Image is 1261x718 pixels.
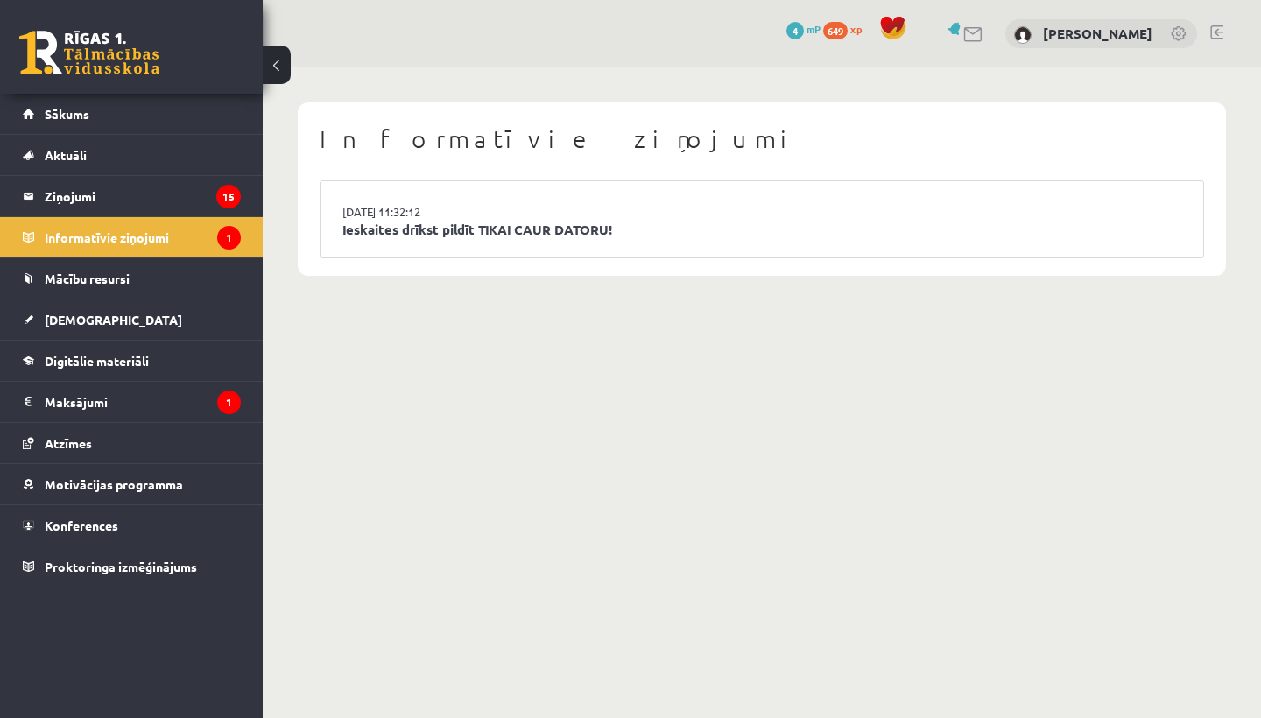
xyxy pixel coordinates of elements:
[23,464,241,504] a: Motivācijas programma
[45,435,92,451] span: Atzīmes
[23,546,241,587] a: Proktoringa izmēģinājums
[823,22,870,36] a: 649 xp
[45,353,149,369] span: Digitālie materiāli
[23,176,241,216] a: Ziņojumi15
[320,124,1204,154] h1: Informatīvie ziņojumi
[23,94,241,134] a: Sākums
[23,341,241,381] a: Digitālie materiāli
[45,559,197,574] span: Proktoringa izmēģinājums
[23,258,241,299] a: Mācību resursi
[23,135,241,175] a: Aktuāli
[342,220,1181,240] a: Ieskaites drīkst pildīt TIKAI CAUR DATORU!
[342,203,474,221] a: [DATE] 11:32:12
[19,31,159,74] a: Rīgas 1. Tālmācības vidusskola
[1043,25,1152,42] a: [PERSON_NAME]
[823,22,848,39] span: 649
[45,106,89,122] span: Sākums
[45,476,183,492] span: Motivācijas programma
[23,217,241,257] a: Informatīvie ziņojumi1
[1014,26,1032,44] img: Marta Grāve
[23,299,241,340] a: [DEMOGRAPHIC_DATA]
[850,22,862,36] span: xp
[216,185,241,208] i: 15
[45,312,182,327] span: [DEMOGRAPHIC_DATA]
[45,217,241,257] legend: Informatīvie ziņojumi
[786,22,821,36] a: 4 mP
[45,271,130,286] span: Mācību resursi
[23,423,241,463] a: Atzīmes
[23,382,241,422] a: Maksājumi1
[45,147,87,163] span: Aktuāli
[786,22,804,39] span: 4
[23,505,241,546] a: Konferences
[217,226,241,250] i: 1
[217,391,241,414] i: 1
[45,517,118,533] span: Konferences
[45,176,241,216] legend: Ziņojumi
[807,22,821,36] span: mP
[45,382,241,422] legend: Maksājumi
